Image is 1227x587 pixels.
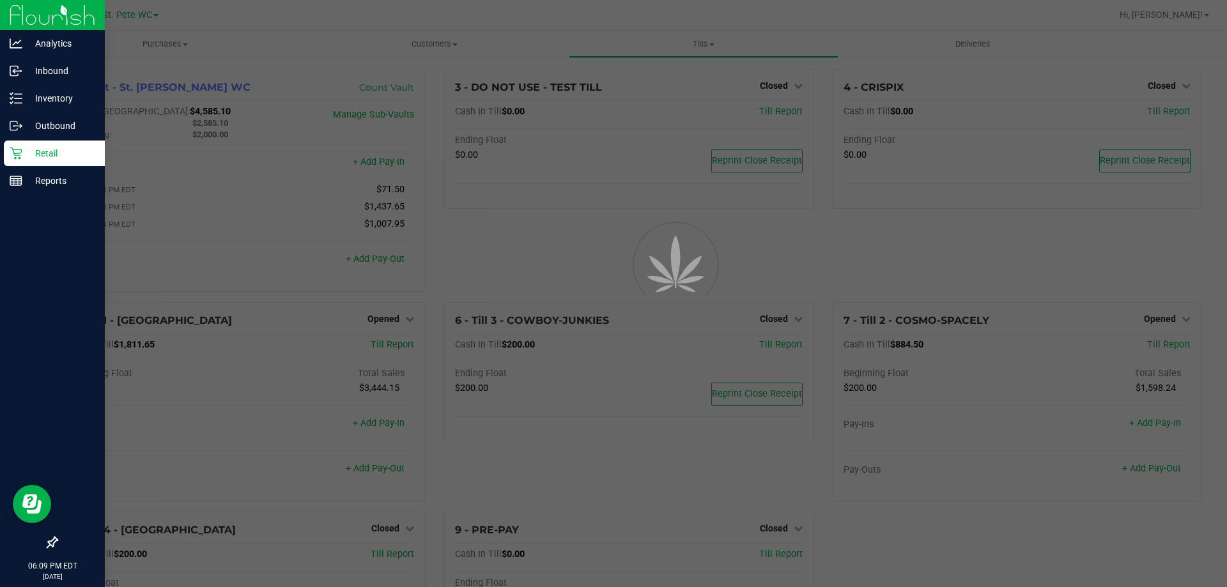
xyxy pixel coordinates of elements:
[10,119,22,132] inline-svg: Outbound
[6,560,99,572] p: 06:09 PM EDT
[13,485,51,523] iframe: Resource center
[22,91,99,106] p: Inventory
[22,146,99,161] p: Retail
[10,92,22,105] inline-svg: Inventory
[6,572,99,581] p: [DATE]
[22,36,99,51] p: Analytics
[10,147,22,160] inline-svg: Retail
[10,37,22,50] inline-svg: Analytics
[10,65,22,77] inline-svg: Inbound
[10,174,22,187] inline-svg: Reports
[22,63,99,79] p: Inbound
[22,173,99,188] p: Reports
[22,118,99,133] p: Outbound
